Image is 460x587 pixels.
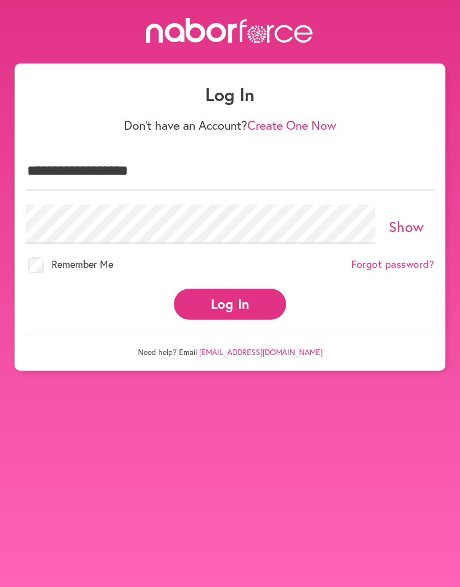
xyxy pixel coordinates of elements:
[247,117,336,133] a: Create One Now
[174,289,286,320] button: Log In
[26,118,434,133] p: Don't have an Account?
[26,84,434,105] h1: Log In
[351,258,434,271] a: Forgot password?
[199,347,323,357] a: [EMAIL_ADDRESS][DOMAIN_NAME]
[389,217,424,236] a: Show
[26,335,434,357] p: Need help? Email
[52,257,113,271] span: Remember Me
